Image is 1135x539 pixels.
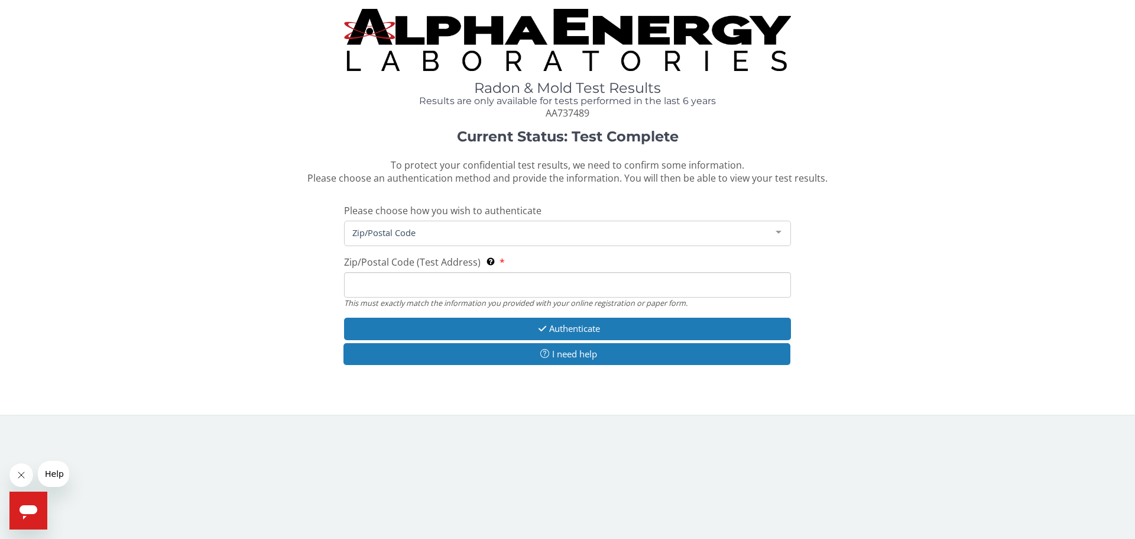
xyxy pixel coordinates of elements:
[344,80,791,96] h1: Radon & Mold Test Results
[344,204,541,217] span: Please choose how you wish to authenticate
[457,128,679,145] strong: Current Status: Test Complete
[307,159,828,185] span: To protect your confidential test results, we need to confirm some information. Please choose an ...
[343,343,790,365] button: I need help
[546,106,589,120] span: AA737489
[344,9,791,71] img: TightCrop.jpg
[9,492,47,530] iframe: Button to launch messaging window
[344,298,791,308] div: This must exactly match the information you provided with your online registration or paper form.
[38,461,69,487] iframe: Message from company
[344,256,481,269] span: Zip/Postal Code (Test Address)
[344,96,791,106] h4: Results are only available for tests performed in the last 6 years
[344,318,791,340] button: Authenticate
[349,226,767,239] span: Zip/Postal Code
[9,463,33,487] iframe: Close message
